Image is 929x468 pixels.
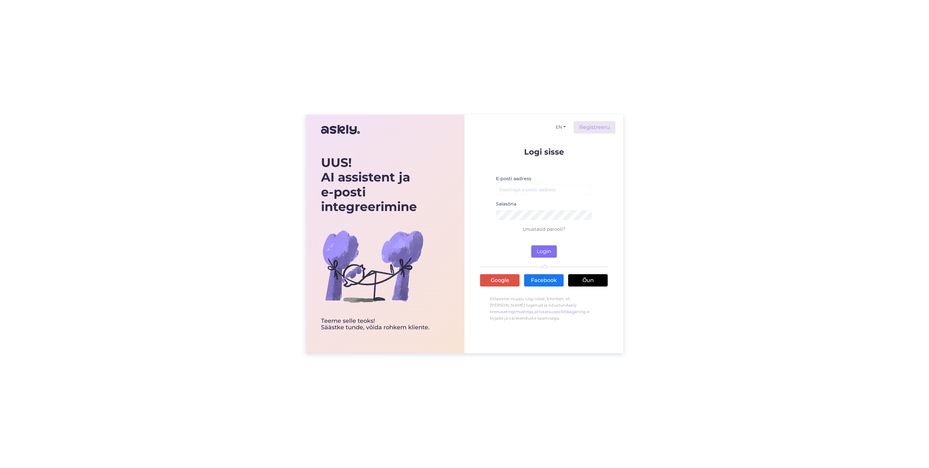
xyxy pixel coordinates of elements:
a: Google [480,274,520,287]
label: Salasõna [496,201,516,207]
p: Klõpsates nuppu Logi sisse, kinnitan, et [PERSON_NAME] lugenud ja nõustun , ning e-kirjade ja vär... [480,292,608,325]
p: Logi sisse [480,148,608,156]
a: privaatsuspoliitikaga [534,309,577,314]
a: Unustasid parooli? [523,226,565,232]
div: Teeme selle teoks! Säästke tunde, võida rohkem kliente. [321,318,449,331]
a: Registreeru [574,121,615,134]
b: UUS! [321,155,352,170]
a: Facebook [524,274,564,287]
input: Sisestage e-posti aadress [496,185,592,195]
span: VÕI [539,265,549,269]
label: E-posti aadress [496,175,531,182]
img: Askly [321,122,360,137]
button: Login [531,245,557,258]
a: Õun [568,274,608,287]
div: AI assistent ja e-posti integreerimine [321,155,449,214]
button: EN [553,123,568,132]
img: bg-askly [321,214,425,318]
